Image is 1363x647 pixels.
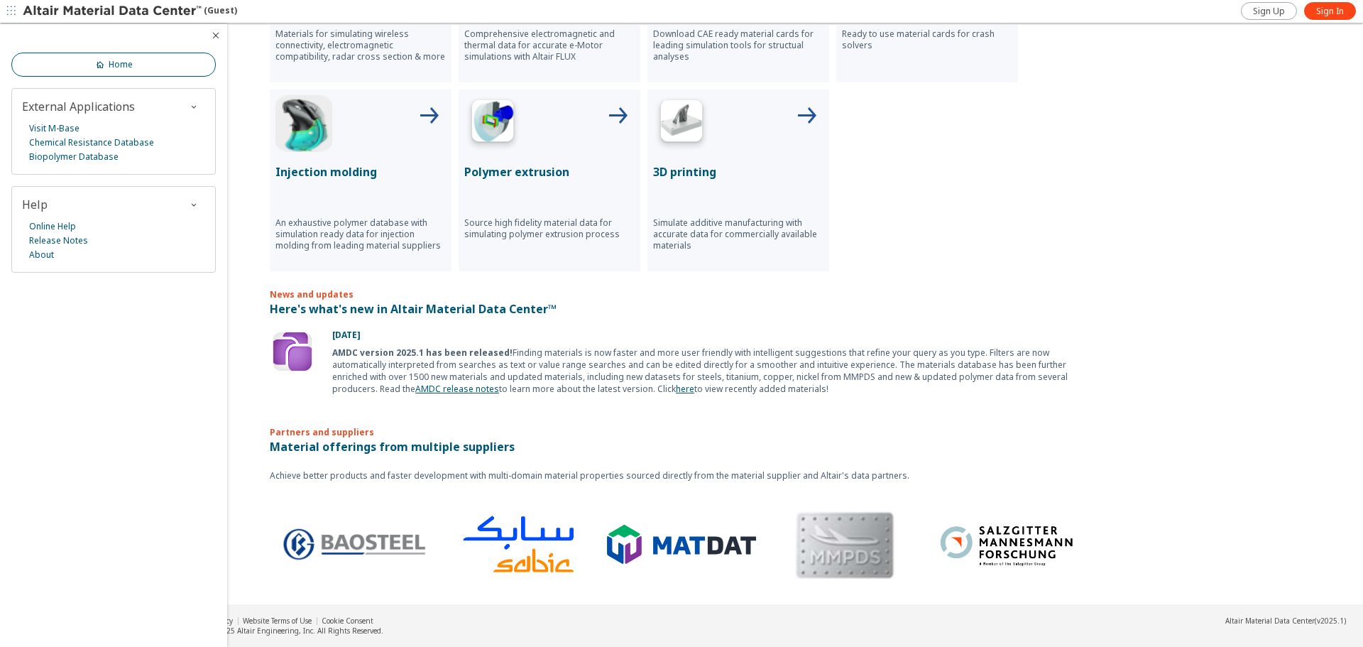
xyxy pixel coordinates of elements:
[597,525,746,564] img: Logo - MatDat
[29,121,80,136] a: Visit M-Base
[1225,616,1315,626] span: Altair Material Data Center
[210,626,383,636] div: © 2025 Altair Engineering, Inc. All Rights Reserved.
[270,438,1093,455] p: Material offerings from multiple suppliers
[270,288,1093,300] p: News and updates
[332,347,1093,395] div: Finding materials is now faster and more user friendly with intelligent suggestions that refine y...
[275,163,446,180] p: Injection molding
[332,347,513,359] b: AMDC version 2025.1 has been released!
[243,616,312,626] a: Website Terms of Use
[270,300,1093,317] p: Here's what's new in Altair Material Data Center™
[270,469,1093,482] p: Achieve better products and faster development with multi-domain material properties sourced dire...
[270,403,1093,438] p: Partners and suppliers
[29,248,54,262] a: About
[676,383,694,395] a: here
[1225,616,1346,626] div: (v2025.1)
[29,219,76,234] a: Online Help
[22,197,48,212] span: Help
[1316,6,1344,17] span: Sign In
[275,217,446,251] p: An exhaustive polymer database with simulation ready data for injection molding from leading mate...
[29,150,119,164] a: Biopolymer Database
[332,329,1093,341] p: [DATE]
[653,163,823,180] p: 3D printing
[464,217,635,240] p: Source high fidelity material data for simulating polymer extrusion process
[1087,495,1236,594] img: Logo - CAMPUS
[760,494,909,596] img: MMPDS Logo
[275,28,446,62] p: Materials for simulating wireless connectivity, electromagnetic compatibility, radar cross sectio...
[29,234,88,248] a: Release Notes
[653,95,710,152] img: 3D Printing Icon
[842,28,1012,51] p: Ready to use material cards for crash solvers
[109,59,133,70] span: Home
[464,163,635,180] p: Polymer extrusion
[653,217,823,251] p: Simulate additive manufacturing with accurate data for commercially available materials
[464,95,521,152] img: Polymer Extrusion Icon
[1253,6,1285,17] span: Sign Up
[924,516,1073,573] img: Logo - Salzgitter
[22,99,135,114] span: External Applications
[270,329,315,374] img: Update Icon Software
[29,136,154,150] a: Chemical Resistance Database
[270,527,420,562] img: Logo - BaoSteel
[653,28,823,62] p: Download CAE ready material cards for leading simulation tools for structual analyses
[434,497,583,592] img: Logo - Sabic
[464,28,635,62] p: Comprehensive electromagnetic and thermal data for accurate e-Motor simulations with Altair FLUX
[415,383,499,395] a: AMDC release notes
[275,95,332,152] img: Injection Molding Icon
[322,616,373,626] a: Cookie Consent
[23,4,237,18] div: (Guest)
[23,4,204,18] img: Altair Material Data Center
